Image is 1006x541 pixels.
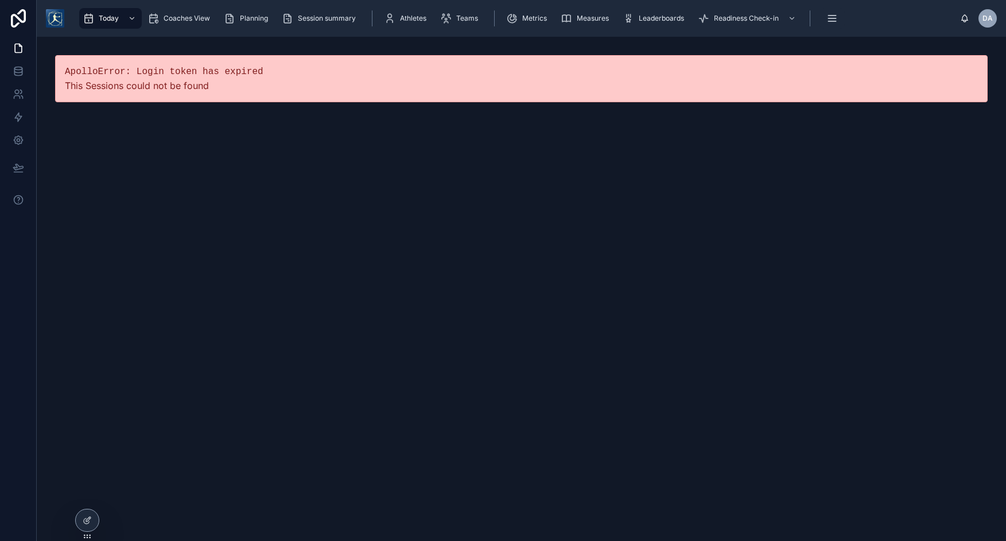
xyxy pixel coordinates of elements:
a: Leaderboards [619,8,692,29]
span: Planning [240,14,268,23]
div: scrollable content [73,6,960,31]
a: Metrics [503,8,555,29]
a: Teams [437,8,486,29]
a: Planning [220,8,276,29]
a: Readiness Check-in [694,8,802,29]
a: Measures [557,8,617,29]
span: Leaderboards [639,14,684,23]
span: This Sessions could not be found [65,80,209,91]
pre: ApolloError: Login token has expired [65,65,978,79]
a: Coaches View [144,8,218,29]
span: Measures [577,14,609,23]
a: Today [79,8,142,29]
span: Teams [456,14,478,23]
img: App logo [46,9,64,28]
span: Readiness Check-in [714,14,779,23]
span: Athletes [400,14,426,23]
a: Athletes [380,8,434,29]
a: Session summary [278,8,364,29]
span: Session summary [298,14,356,23]
span: Metrics [522,14,547,23]
span: Coaches View [164,14,210,23]
span: DA [982,14,993,23]
span: Today [99,14,119,23]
